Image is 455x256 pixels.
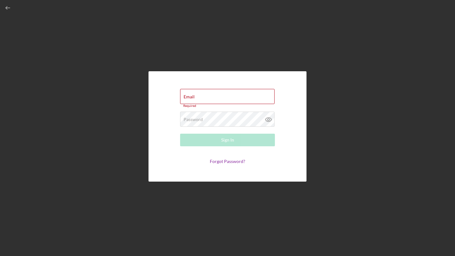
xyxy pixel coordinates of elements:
a: Forgot Password? [210,159,245,164]
div: Sign In [221,134,234,146]
button: Sign In [180,134,275,146]
label: Password [184,117,203,122]
label: Email [184,94,195,99]
div: Required [180,104,275,108]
